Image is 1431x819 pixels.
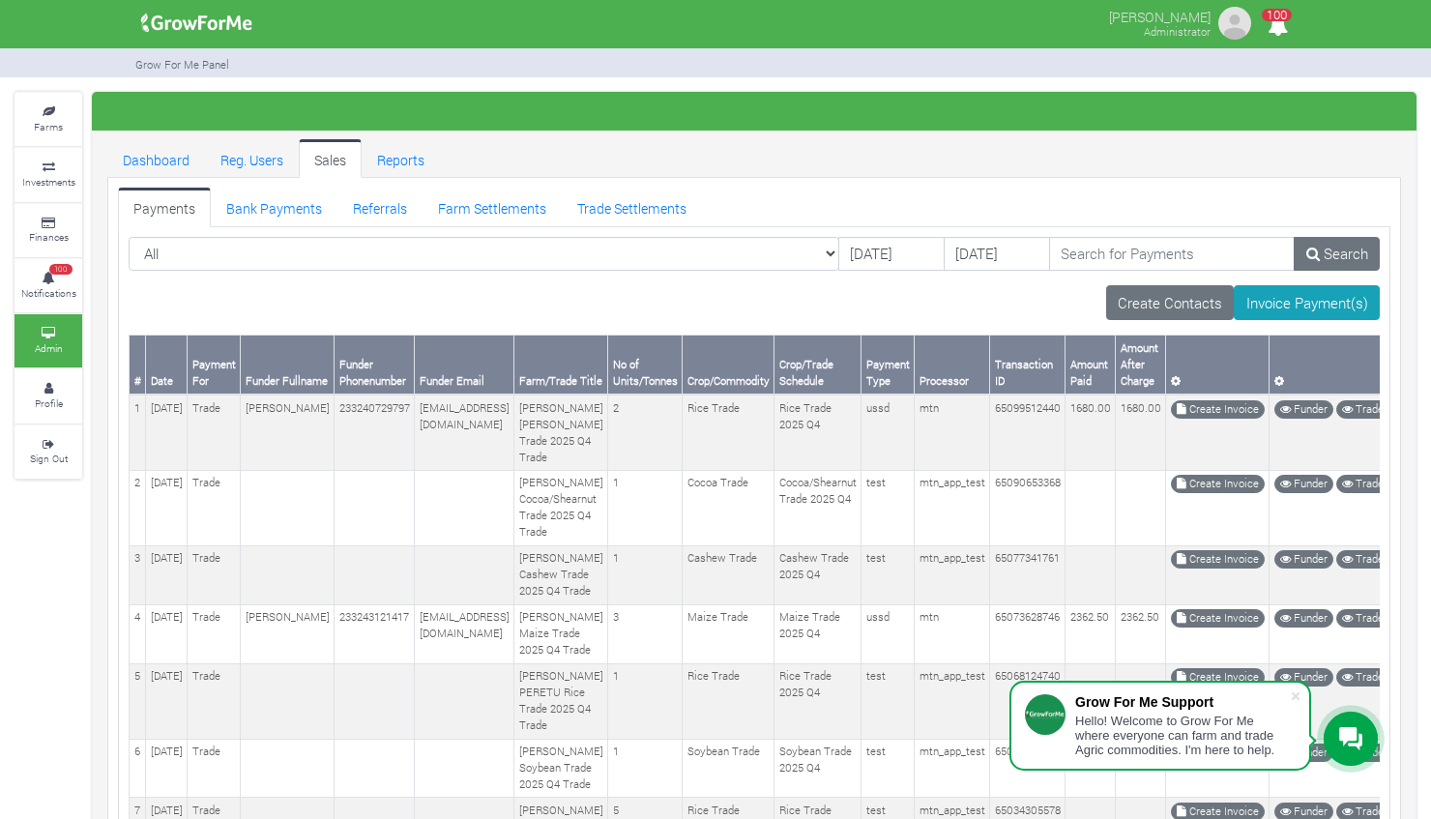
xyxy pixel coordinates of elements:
td: mtn [915,604,990,663]
a: 100 [1259,18,1297,37]
td: 65056071864 [990,739,1066,798]
td: Cashew Trade [683,545,774,604]
td: Rice Trade 2025 Q4 [774,395,862,470]
a: Trade Settlements [562,188,702,226]
td: Maize Trade 2025 Q4 [774,604,862,663]
td: mtn [915,395,990,470]
th: Crop/Trade Schedule [774,336,862,395]
th: Funder Email [415,336,514,395]
td: 1 [130,395,146,470]
td: Rice Trade 2025 Q4 [774,663,862,739]
th: Funder Fullname [241,336,335,395]
td: ussd [862,604,915,663]
td: Trade [188,739,241,798]
td: 65077341761 [990,545,1066,604]
td: [PERSON_NAME] Soybean Trade 2025 Q4 Trade [514,739,608,798]
small: Profile [35,396,63,410]
td: Trade [188,545,241,604]
a: Create Invoice [1171,550,1265,569]
td: [PERSON_NAME] Cocoa/Shearnut Trade 2025 Q4 Trade [514,470,608,545]
a: Funder [1274,609,1333,628]
td: Soybean Trade [683,739,774,798]
input: Search for Payments [1049,237,1296,272]
a: Funder [1274,400,1333,419]
th: Payment For [188,336,241,395]
td: Rice Trade [683,395,774,470]
a: Trade [1336,609,1389,628]
td: 6 [130,739,146,798]
td: [DATE] [146,545,188,604]
a: Search [1294,237,1380,272]
td: [EMAIL_ADDRESS][DOMAIN_NAME] [415,395,514,470]
a: Funder [1274,550,1333,569]
td: Cashew Trade 2025 Q4 [774,545,862,604]
td: 4 [130,604,146,663]
td: Rice Trade [683,663,774,739]
small: Grow For Me Panel [135,57,229,72]
span: 100 [49,264,73,276]
td: Cocoa/Shearnut Trade 2025 Q4 [774,470,862,545]
td: 1680.00 [1116,395,1166,470]
td: test [862,663,915,739]
td: [DATE] [146,663,188,739]
td: [PERSON_NAME] PERETU Rice Trade 2025 Q4 Trade [514,663,608,739]
a: Create Invoice [1171,609,1265,628]
td: 3 [130,545,146,604]
th: Farm/Trade Title [514,336,608,395]
th: No of Units/Tonnes [608,336,683,395]
th: Crop/Commodity [683,336,774,395]
small: Notifications [21,286,76,300]
td: 1 [608,470,683,545]
a: Payments [118,188,211,226]
td: 65073628746 [990,604,1066,663]
td: Trade [188,470,241,545]
td: ussd [862,395,915,470]
a: Create Contacts [1106,285,1235,320]
small: Admin [35,341,63,355]
td: [PERSON_NAME] [PERSON_NAME] Trade 2025 Q4 Trade [514,395,608,470]
th: # [130,336,146,395]
a: Farm Settlements [423,188,562,226]
th: Amount Paid [1066,336,1116,395]
a: Admin [15,314,82,367]
td: 65099512440 [990,395,1066,470]
td: 65068124740 [990,663,1066,739]
a: Sign Out [15,425,82,479]
a: Trade [1336,475,1389,493]
a: Referrals [337,188,423,226]
td: 1680.00 [1066,395,1116,470]
a: Funder [1274,475,1333,493]
td: [PERSON_NAME] Cashew Trade 2025 Q4 Trade [514,545,608,604]
img: growforme image [1215,4,1254,43]
td: [PERSON_NAME] [241,604,335,663]
a: Profile [15,369,82,423]
a: Finances [15,204,82,257]
small: Finances [29,230,69,244]
td: 3 [608,604,683,663]
input: DD/MM/YYYY [838,237,945,272]
a: Funder [1274,668,1333,687]
th: Funder Phonenumber [335,336,415,395]
td: Trade [188,604,241,663]
div: Hello! Welcome to Grow For Me where everyone can farm and trade Agric commodities. I'm here to help. [1075,714,1290,757]
img: growforme image [134,4,259,43]
td: 1 [608,739,683,798]
td: Soybean Trade 2025 Q4 [774,739,862,798]
th: Transaction ID [990,336,1066,395]
span: 100 [1262,9,1292,21]
th: Date [146,336,188,395]
td: [DATE] [146,739,188,798]
a: Reg. Users [205,139,299,178]
td: [PERSON_NAME] [241,395,335,470]
small: Administrator [1144,24,1211,39]
a: Bank Payments [211,188,337,226]
a: Trade [1336,668,1389,687]
td: Cocoa Trade [683,470,774,545]
td: test [862,739,915,798]
td: 233240729797 [335,395,415,470]
a: 100 Notifications [15,259,82,312]
td: [DATE] [146,470,188,545]
a: Sales [299,139,362,178]
th: Payment Type [862,336,915,395]
input: DD/MM/YYYY [944,237,1050,272]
